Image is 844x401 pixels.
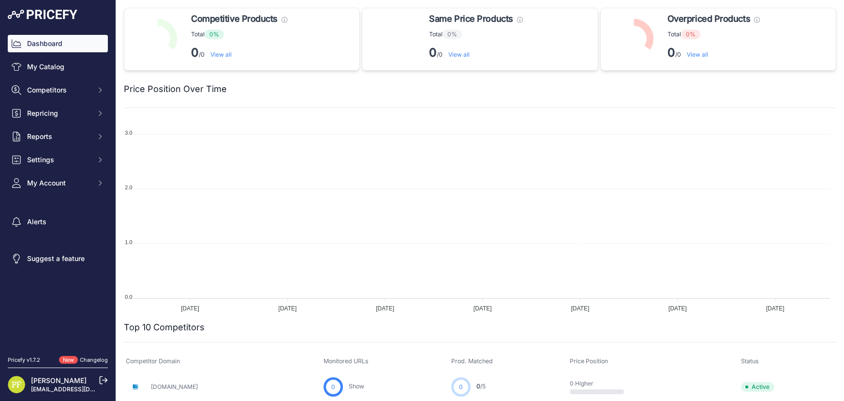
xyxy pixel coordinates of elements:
[125,185,132,190] tspan: 2.0
[27,85,90,95] span: Competitors
[667,45,760,61] p: /0
[279,305,297,312] tspan: [DATE]
[667,30,760,39] p: Total
[376,305,394,312] tspan: [DATE]
[443,30,462,39] span: 0%
[331,383,335,391] span: 0
[741,357,759,365] span: Status
[476,383,486,390] a: 0/5
[27,108,90,118] span: Repricing
[31,376,87,385] a: [PERSON_NAME]
[126,357,180,365] span: Competitor Domain
[8,35,108,52] a: Dashboard
[125,239,132,245] tspan: 1.0
[741,382,774,392] span: Active
[687,51,708,58] a: View all
[668,305,687,312] tspan: [DATE]
[8,10,77,19] img: Pricefy Logo
[324,357,369,365] span: Monitored URLs
[191,46,199,60] strong: 0
[681,30,700,39] span: 0%
[8,213,108,231] a: Alerts
[124,321,205,334] h2: Top 10 Competitors
[191,12,278,26] span: Competitive Products
[429,45,522,61] p: /0
[766,305,785,312] tspan: [DATE]
[8,35,108,344] nav: Sidebar
[570,380,632,387] p: 0 Higher
[124,82,227,96] h2: Price Position Over Time
[210,51,232,58] a: View all
[667,12,750,26] span: Overpriced Products
[80,356,108,363] a: Changelog
[27,132,90,141] span: Reports
[8,105,108,122] button: Repricing
[181,305,199,312] tspan: [DATE]
[27,155,90,165] span: Settings
[125,294,132,300] tspan: 0.0
[191,30,287,39] p: Total
[667,46,675,60] strong: 0
[59,356,78,364] span: New
[27,178,90,188] span: My Account
[8,58,108,76] a: My Catalog
[474,305,492,312] tspan: [DATE]
[429,12,513,26] span: Same Price Products
[451,357,493,365] span: Prod. Matched
[570,357,608,365] span: Price Position
[429,30,522,39] p: Total
[205,30,224,39] span: 0%
[349,383,364,390] a: Show
[429,46,437,60] strong: 0
[31,386,132,393] a: [EMAIL_ADDRESS][DOMAIN_NAME]
[8,174,108,192] button: My Account
[125,130,132,136] tspan: 3.0
[571,305,590,312] tspan: [DATE]
[191,45,287,61] p: /0
[459,383,463,391] span: 0
[8,151,108,169] button: Settings
[476,383,480,390] span: 0
[448,51,470,58] a: View all
[8,128,108,145] button: Reports
[8,250,108,267] a: Suggest a feature
[8,356,40,364] div: Pricefy v1.7.2
[151,383,198,390] a: [DOMAIN_NAME]
[8,81,108,99] button: Competitors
